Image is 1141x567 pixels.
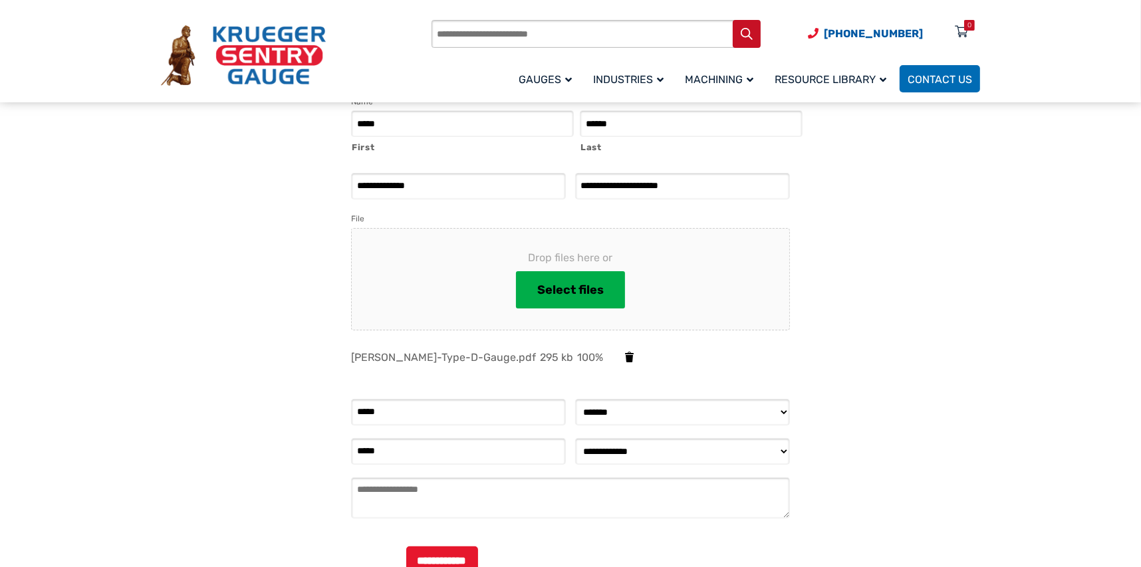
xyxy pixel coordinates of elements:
button: select files, file [516,271,625,308]
label: File [351,212,364,225]
a: Industries [585,63,677,94]
span: Machining [685,73,753,86]
label: First [352,138,574,154]
span: Contact Us [908,73,972,86]
a: Gauges [511,63,585,94]
span: Drop files here or [373,250,768,266]
a: Machining [677,63,767,94]
span: Industries [593,73,664,86]
a: Contact Us [900,65,980,92]
img: Krueger Sentry Gauge [161,25,326,86]
a: Resource Library [767,63,900,94]
span: [PERSON_NAME]-Type-D-Gauge.pdf [351,351,536,364]
span: [PHONE_NUMBER] [824,27,923,40]
span: Gauges [519,73,572,86]
a: Phone Number (920) 434-8860 [808,25,923,42]
span: 100% [577,351,603,364]
label: Last [580,138,803,154]
div: 0 [967,20,971,31]
span: 295 kb [536,351,577,364]
span: Resource Library [775,73,886,86]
